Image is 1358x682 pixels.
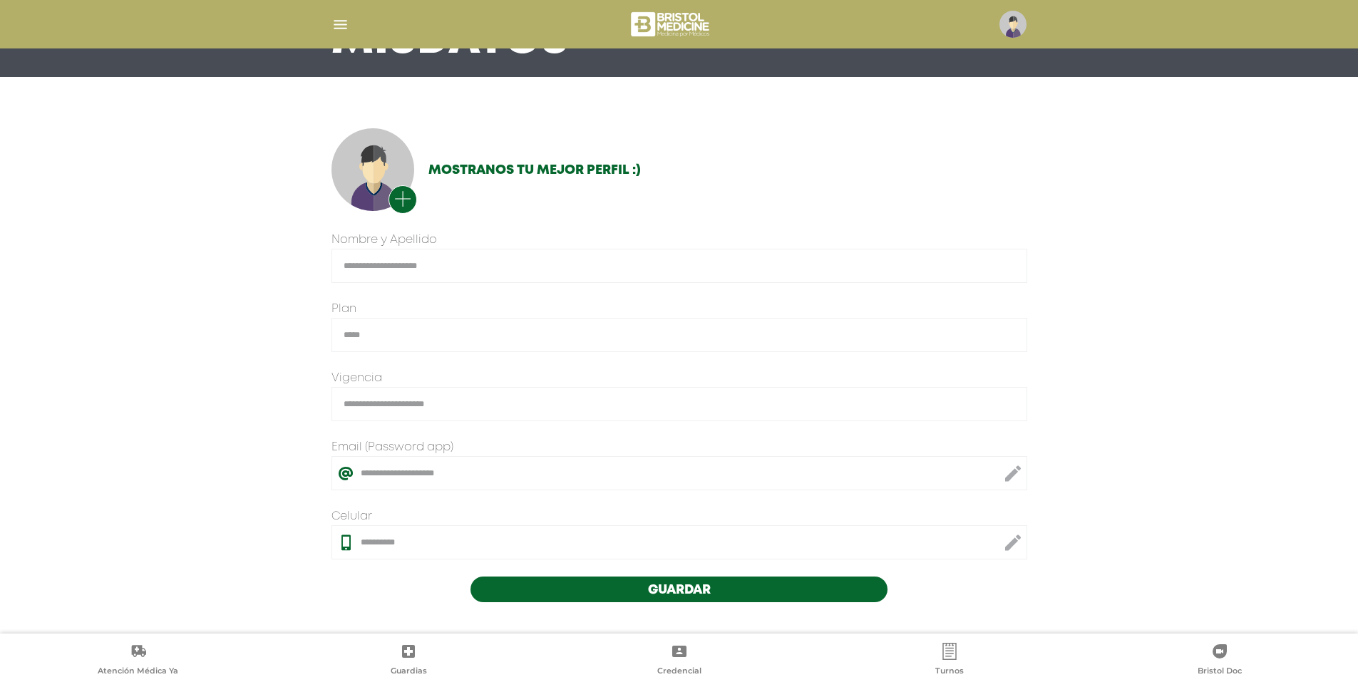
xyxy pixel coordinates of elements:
label: Nombre y Apellido [331,232,437,249]
button: Guardar [470,577,888,602]
a: Turnos [814,643,1084,679]
img: profile-placeholder.svg [999,11,1027,38]
a: Atención Médica Ya [3,643,273,679]
img: Cober_menu-lines-white.svg [331,16,349,33]
span: Bristol Doc [1198,666,1242,678]
label: Celular [331,508,372,525]
label: Vigencia [331,370,382,387]
label: Email (Password app) [331,439,453,456]
span: Guardias [391,666,427,678]
span: Guardar [648,584,711,596]
a: Guardias [273,643,543,679]
span: Credencial [657,666,701,678]
span: Atención Médica Ya [98,666,178,678]
h2: Mostranos tu mejor perfil :) [428,163,641,179]
a: Credencial [544,643,814,679]
span: Turnos [935,666,964,678]
a: Bristol Doc [1085,643,1355,679]
label: Plan [331,301,356,318]
img: bristol-medicine-blanco.png [629,7,714,41]
h3: Mis Datos [331,23,569,60]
